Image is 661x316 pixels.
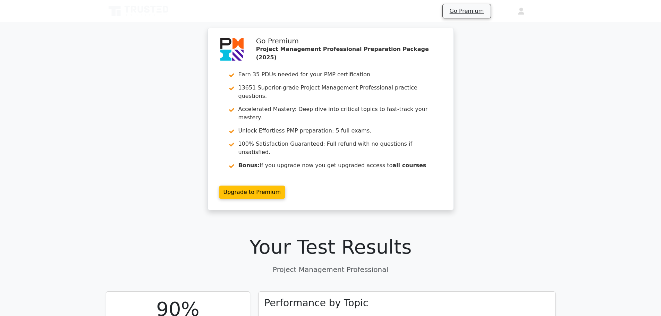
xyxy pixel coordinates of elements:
p: Project Management Professional [106,264,556,275]
a: Trai [501,4,555,18]
a: Upgrade to Premium [219,186,286,199]
h3: Performance by Topic [264,297,368,309]
h1: Your Test Results [106,235,556,258]
a: Go Premium [446,6,488,16]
